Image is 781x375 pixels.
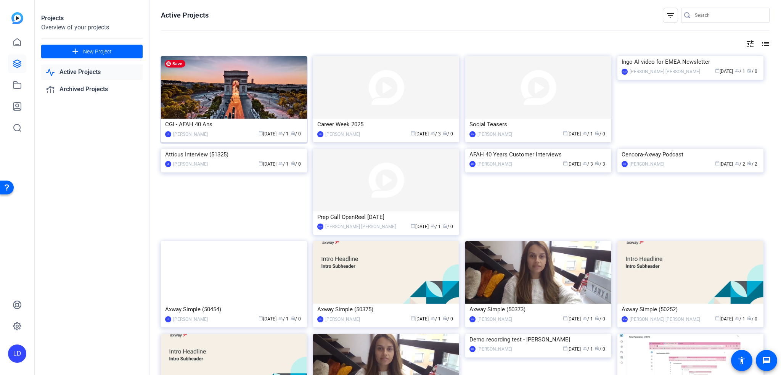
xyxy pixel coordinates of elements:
[735,161,745,167] span: / 2
[583,316,593,322] span: / 1
[278,161,283,166] span: group
[477,130,512,138] div: [PERSON_NAME]
[291,161,301,167] span: / 0
[563,131,581,137] span: [DATE]
[317,224,323,230] div: AGA
[595,131,605,137] span: / 0
[469,334,607,345] div: Demo recording test - [PERSON_NAME]
[291,316,301,322] span: / 0
[595,161,605,167] span: / 3
[715,161,733,167] span: [DATE]
[278,131,289,137] span: / 1
[715,316,720,320] span: calendar_today
[165,119,303,130] div: CGI - AFAH 40 Ans
[563,161,567,166] span: calendar_today
[630,68,700,76] div: [PERSON_NAME] [PERSON_NAME]
[622,56,759,68] div: Ingo AI video for EMEA Newsletter
[411,224,429,229] span: [DATE]
[595,346,599,351] span: radio
[41,14,143,23] div: Projects
[469,316,476,322] div: LD
[477,345,512,353] div: [PERSON_NAME]
[411,316,429,322] span: [DATE]
[431,224,435,228] span: group
[71,47,80,56] mat-icon: add
[41,82,143,97] a: Archived Projects
[278,131,283,135] span: group
[41,23,143,32] div: Overview of your projects
[173,160,208,168] div: [PERSON_NAME]
[583,346,587,351] span: group
[161,11,209,20] h1: Active Projects
[325,223,396,230] div: [PERSON_NAME] [PERSON_NAME]
[622,149,759,160] div: Cencora-Axway Podcast
[443,131,447,135] span: radio
[469,149,607,160] div: AFAH 40 Years Customer Interviews
[278,316,289,322] span: / 1
[563,161,581,167] span: [DATE]
[735,161,739,166] span: group
[443,131,453,137] span: / 0
[747,316,752,320] span: radio
[583,131,587,135] span: group
[431,316,435,320] span: group
[165,316,171,322] div: LD
[291,131,301,137] span: / 0
[735,68,739,73] span: group
[747,161,757,167] span: / 2
[443,224,453,229] span: / 0
[325,130,360,138] div: [PERSON_NAME]
[469,131,476,137] div: LD
[747,69,757,74] span: / 0
[173,315,208,323] div: [PERSON_NAME]
[737,356,746,365] mat-icon: accessibility
[291,161,295,166] span: radio
[291,316,295,320] span: radio
[595,346,605,352] span: / 0
[747,68,752,73] span: radio
[747,316,757,322] span: / 0
[325,315,360,323] div: [PERSON_NAME]
[83,48,112,56] span: New Project
[735,316,739,320] span: group
[622,304,759,315] div: Axway Simple (50252)
[563,131,567,135] span: calendar_today
[41,64,143,80] a: Active Projects
[735,69,745,74] span: / 1
[443,316,447,320] span: radio
[317,119,455,130] div: Career Week 2025
[746,39,755,48] mat-icon: tune
[8,344,26,363] div: LD
[563,316,581,322] span: [DATE]
[715,69,733,74] span: [DATE]
[11,12,23,24] img: blue-gradient.svg
[595,316,599,320] span: radio
[583,316,587,320] span: group
[431,131,435,135] span: group
[563,316,567,320] span: calendar_today
[469,346,476,352] div: LD
[595,161,599,166] span: radio
[278,161,289,167] span: / 1
[431,131,441,137] span: / 3
[317,131,323,137] div: LD
[469,119,607,130] div: Social Teasers
[469,161,476,167] div: LD
[622,316,628,322] div: AGA
[431,316,441,322] span: / 1
[431,224,441,229] span: / 1
[278,316,283,320] span: group
[165,60,185,68] span: Save
[317,304,455,315] div: Axway Simple (50375)
[317,211,455,223] div: Prep Call OpenReel [DATE]
[563,346,581,352] span: [DATE]
[165,131,171,137] div: LD
[622,161,628,167] div: LD
[477,160,512,168] div: [PERSON_NAME]
[583,161,593,167] span: / 3
[760,39,770,48] mat-icon: list
[165,149,303,160] div: Atticus Interview (51325)
[165,161,171,167] div: LD
[411,316,415,320] span: calendar_today
[259,131,263,135] span: calendar_today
